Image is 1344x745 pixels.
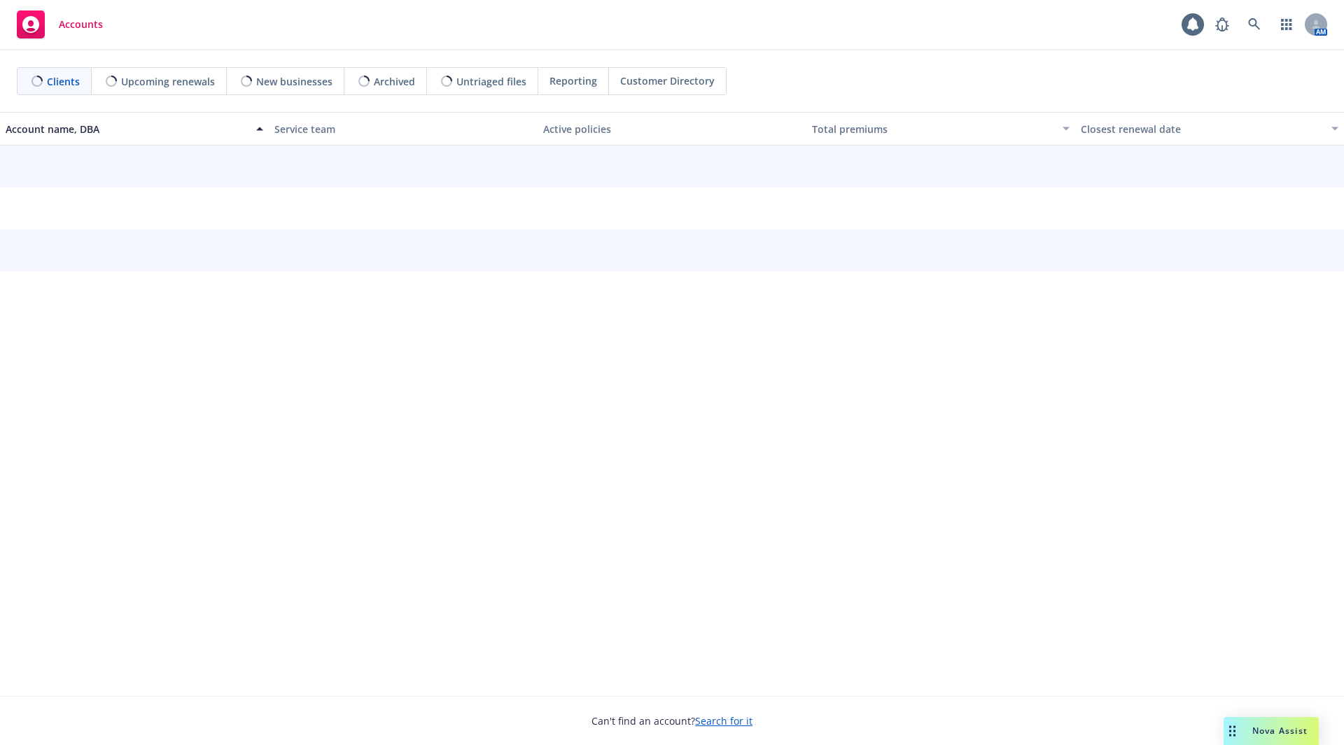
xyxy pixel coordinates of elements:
a: Switch app [1273,10,1301,38]
span: Accounts [59,19,103,30]
a: Report a Bug [1208,10,1236,38]
div: Active policies [543,122,801,136]
button: Closest renewal date [1075,112,1344,146]
a: Search for it [695,714,752,728]
span: Customer Directory [620,73,715,88]
span: Upcoming renewals [121,74,215,89]
span: Clients [47,74,80,89]
div: Account name, DBA [6,122,248,136]
button: Active policies [538,112,806,146]
a: Search [1240,10,1268,38]
span: Can't find an account? [591,714,752,728]
button: Total premiums [806,112,1075,146]
button: Nova Assist [1224,717,1319,745]
div: Service team [274,122,532,136]
div: Drag to move [1224,717,1241,745]
div: Closest renewal date [1081,122,1323,136]
span: Reporting [549,73,597,88]
a: Accounts [11,5,108,44]
span: Archived [374,74,415,89]
div: Total premiums [812,122,1054,136]
span: Nova Assist [1252,725,1308,737]
span: Untriaged files [456,74,526,89]
span: New businesses [256,74,332,89]
button: Service team [269,112,538,146]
